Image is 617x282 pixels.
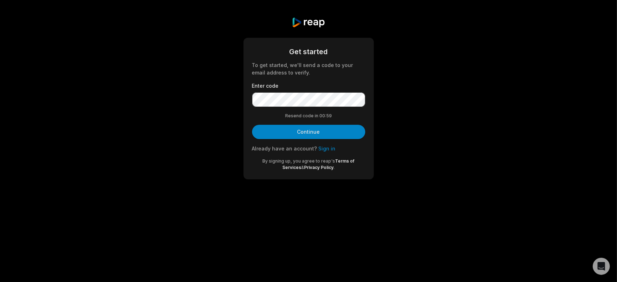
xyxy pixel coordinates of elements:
span: . [334,165,335,170]
div: Get started [252,46,365,57]
span: & [301,165,304,170]
a: Privacy Policy [304,165,334,170]
span: 59 [326,113,332,119]
a: Sign in [319,145,336,152]
button: Continue [252,125,365,139]
label: Enter code [252,82,365,89]
div: Open Intercom Messenger [593,258,610,275]
span: By signing up, you agree to reap's [263,158,335,164]
img: reap [292,17,325,28]
div: To get started, we'll send a code to your email address to verify. [252,61,365,76]
a: Terms of Services [282,158,355,170]
div: Resend code in 00: [252,113,365,119]
span: Already have an account? [252,145,317,152]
